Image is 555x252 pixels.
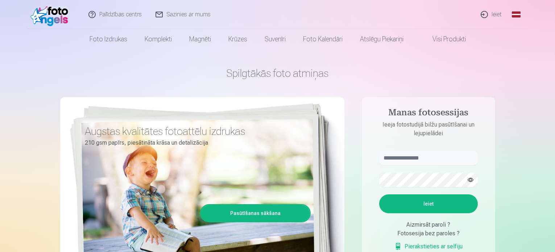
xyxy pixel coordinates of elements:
[30,3,72,26] img: /fa1
[85,125,305,138] h3: Augstas kvalitātes fotoattēlu izdrukas
[351,29,412,49] a: Atslēgu piekariņi
[60,67,495,80] h1: Spilgtākās foto atmiņas
[294,29,351,49] a: Foto kalendāri
[372,107,485,120] h4: Manas fotosessijas
[136,29,181,49] a: Komplekti
[201,205,310,221] a: Pasūtīšanas sākšana
[412,29,475,49] a: Visi produkti
[81,29,136,49] a: Foto izdrukas
[379,229,478,238] div: Fotosesija bez paroles ?
[379,194,478,213] button: Ieiet
[379,220,478,229] div: Aizmirsāt paroli ?
[256,29,294,49] a: Suvenīri
[372,120,485,138] p: Ieeja fotostudijā bilžu pasūtīšanai un lejupielādei
[220,29,256,49] a: Krūzes
[394,242,463,251] a: Pierakstieties ar selfiju
[181,29,220,49] a: Magnēti
[85,138,305,148] p: 210 gsm papīrs, piesātināta krāsa un detalizācija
